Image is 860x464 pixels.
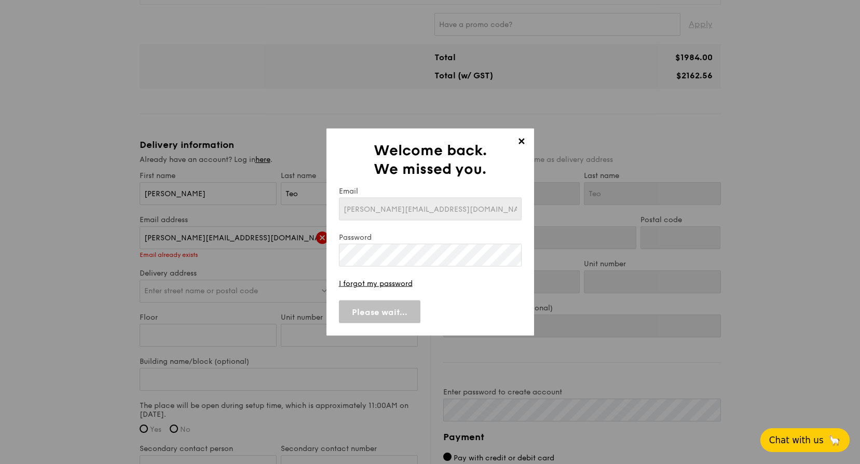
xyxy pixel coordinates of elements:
input: Please wait... [339,301,420,323]
span: 🦙 [828,434,841,446]
a: I forgot my password [339,279,413,288]
h2: Welcome back. We missed you. [339,141,522,179]
button: Chat with us🦙 [760,428,850,452]
label: Email [339,187,522,196]
label: Password [339,233,522,242]
span: ✕ [514,136,529,151]
span: Chat with us [769,435,824,445]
